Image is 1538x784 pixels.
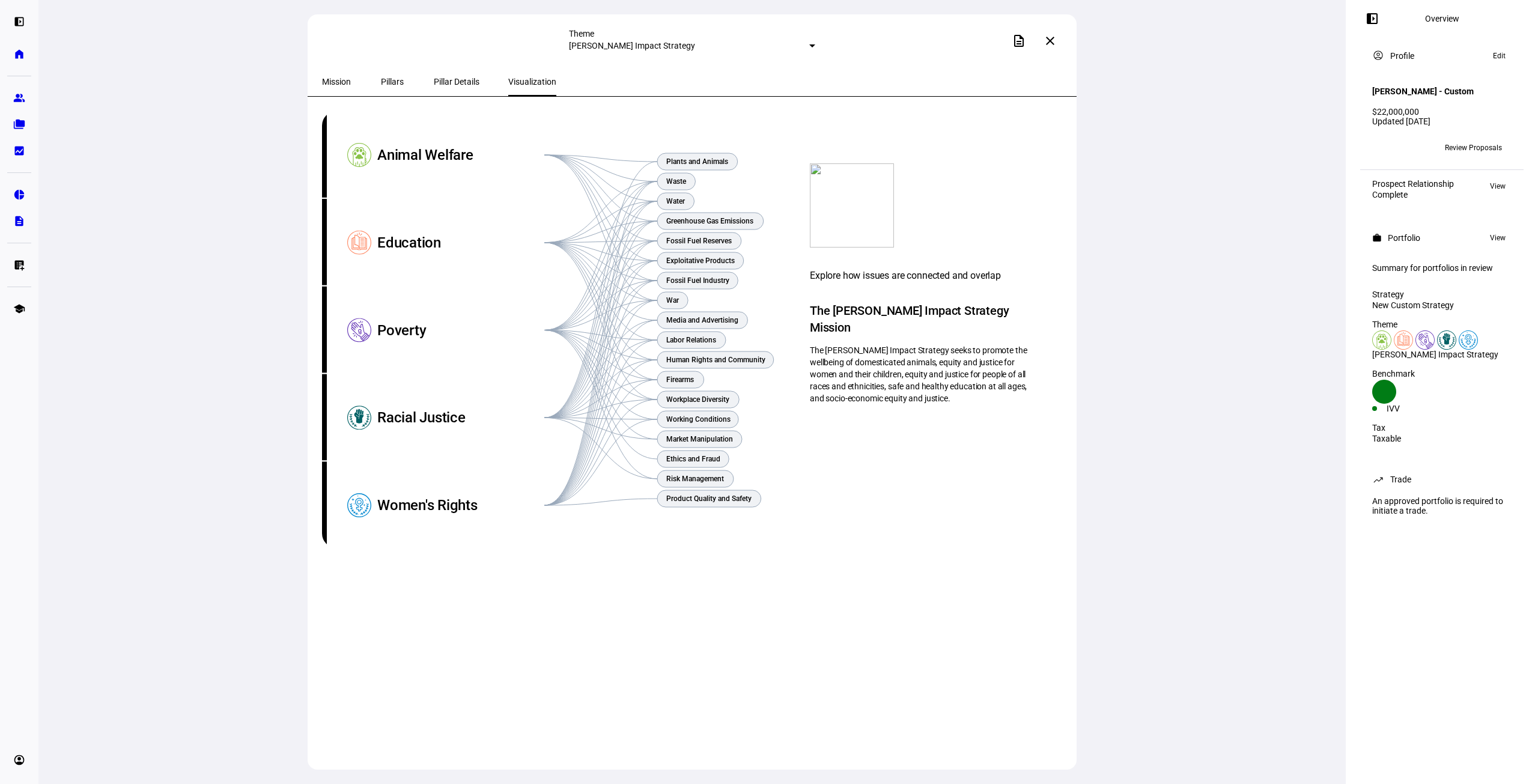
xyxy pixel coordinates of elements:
div: Theme [1372,320,1512,329]
eth-mat-symbol: pie_chart [13,189,25,201]
eth-mat-symbol: home [13,48,25,60]
eth-panel-overview-card-header: Trade [1372,472,1512,487]
eth-mat-symbol: bid_landscape [13,145,25,157]
span: Pillars [381,77,404,86]
mat-icon: close [1043,34,1057,48]
img: animalWelfare.colored.svg [1372,330,1391,350]
text: Waste [666,177,687,186]
img: womensRights.colored.svg [1459,330,1478,350]
button: View [1484,231,1512,245]
mat-select-trigger: [PERSON_NAME] Impact Strategy [569,41,695,50]
div: An approved portfolio is required to initiate a trade. [1365,491,1519,520]
span: Review Proposals [1445,138,1502,157]
div: Updated [DATE] [1372,117,1512,126]
span: RJ [1396,144,1405,152]
div: Taxable [1372,434,1512,443]
div: Prospect Relationship [1372,179,1454,189]
span: Pillar Details [434,77,479,86]
eth-mat-symbol: description [13,215,25,227]
eth-mat-symbol: folder_copy [13,118,25,130]
text: Labor Relations [666,336,716,344]
mat-icon: left_panel_open [1365,11,1379,26]
img: racialJustice.colored.svg [1437,330,1456,350]
text: Market Manipulation [666,435,733,443]
div: Trade [1390,475,1411,484]
div: Profile [1390,51,1414,61]
a: home [7,42,31,66]
img: education.colored.svg [1394,330,1413,350]
a: group [7,86,31,110]
div: Theme [569,29,815,38]
text: Workplace Diversity [666,395,729,404]
a: description [7,209,31,233]
div: Racial Justice [377,374,544,461]
text: Product Quality and Safety [666,494,752,503]
text: Working Conditions [666,415,731,424]
h4: [PERSON_NAME] - Custom [1372,87,1474,96]
text: Water [666,197,685,205]
div: [PERSON_NAME] Impact Strategy [1372,350,1512,359]
text: Human Rights and Community [666,356,765,364]
h2: The [PERSON_NAME] Impact Strategy Mission [810,302,1037,336]
a: pie_chart [7,183,31,207]
eth-mat-symbol: school [13,303,25,315]
div: Overview [1425,14,1459,23]
div: Explore how issues are connected and overlap [810,269,1037,283]
span: Visualization [508,77,556,86]
text: War [666,296,679,305]
text: Exploitative Products [666,257,735,265]
div: Portfolio [1388,233,1420,243]
div: IVV [1387,404,1442,413]
div: Benchmark [1372,369,1512,378]
text: Ethics and Fraud [666,455,720,463]
div: Animal Welfare [377,111,544,199]
div: Strategy [1372,290,1512,299]
mat-icon: trending_up [1372,473,1384,485]
div: Poverty [377,287,544,374]
mat-icon: account_circle [1372,49,1384,61]
div: Complete [1372,190,1454,199]
a: bid_landscape [7,139,31,163]
eth-mat-symbol: list_alt_add [13,259,25,271]
span: KK [1377,144,1387,152]
text: Greenhouse Gas Emissions [666,217,753,225]
div: Summary for portfolios in review [1372,263,1512,273]
div: $22,000,000 [1372,107,1512,117]
div: Education [377,199,544,287]
a: folder_copy [7,112,31,136]
eth-mat-symbol: group [13,92,25,104]
button: View [1484,179,1512,193]
text: Firearms [666,375,694,384]
div: Tax [1372,423,1512,433]
eth-mat-symbol: account_circle [13,754,25,766]
div: The [PERSON_NAME] Impact Strategy seeks to promote the wellbeing of domesticated animals, equity ... [810,344,1037,404]
span: Edit [1493,49,1506,63]
img: values.svg [810,163,894,248]
eth-panel-overview-card-header: Profile [1372,49,1512,63]
div: New Custom Strategy [1372,300,1512,310]
mat-icon: description [1012,34,1026,48]
text: Risk Management [666,475,724,483]
button: Edit [1487,49,1512,63]
text: Plants and Animals [666,157,728,166]
button: Review Proposals [1435,138,1512,157]
eth-mat-symbol: left_panel_open [13,16,25,28]
span: View [1490,179,1506,193]
span: Mission [322,77,351,86]
img: poverty.colored.svg [1415,330,1435,350]
mat-icon: work [1372,233,1382,243]
div: Women's Rights [377,461,544,549]
text: Media and Advertising [666,316,738,324]
text: Fossil Fuel Reserves [666,237,732,245]
text: Fossil Fuel Industry [666,276,729,285]
span: View [1490,231,1506,245]
eth-panel-overview-card-header: Portfolio [1372,231,1512,245]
